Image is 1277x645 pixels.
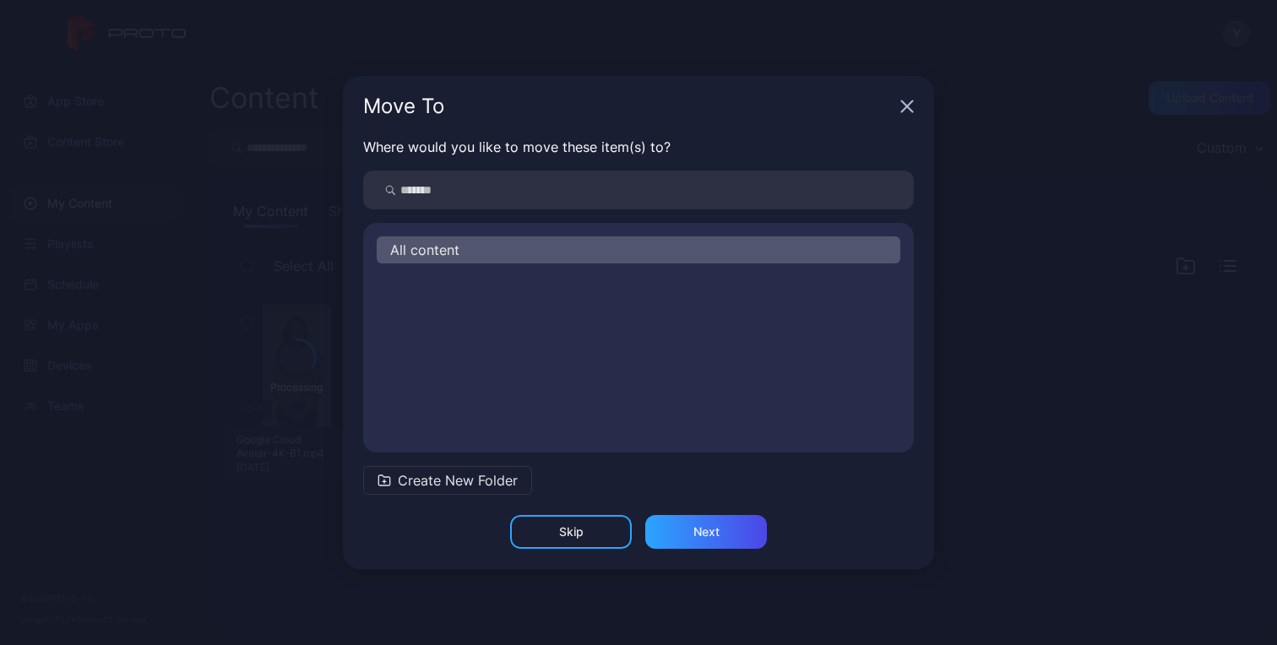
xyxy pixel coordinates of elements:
button: Create New Folder [363,466,532,495]
button: Next [645,515,767,549]
button: Skip [510,515,632,549]
div: Move To [363,96,894,117]
span: Create New Folder [398,470,518,491]
div: Skip [559,525,584,539]
p: Where would you like to move these item(s) to? [363,137,914,157]
div: Next [693,525,720,539]
span: All content [390,240,459,260]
